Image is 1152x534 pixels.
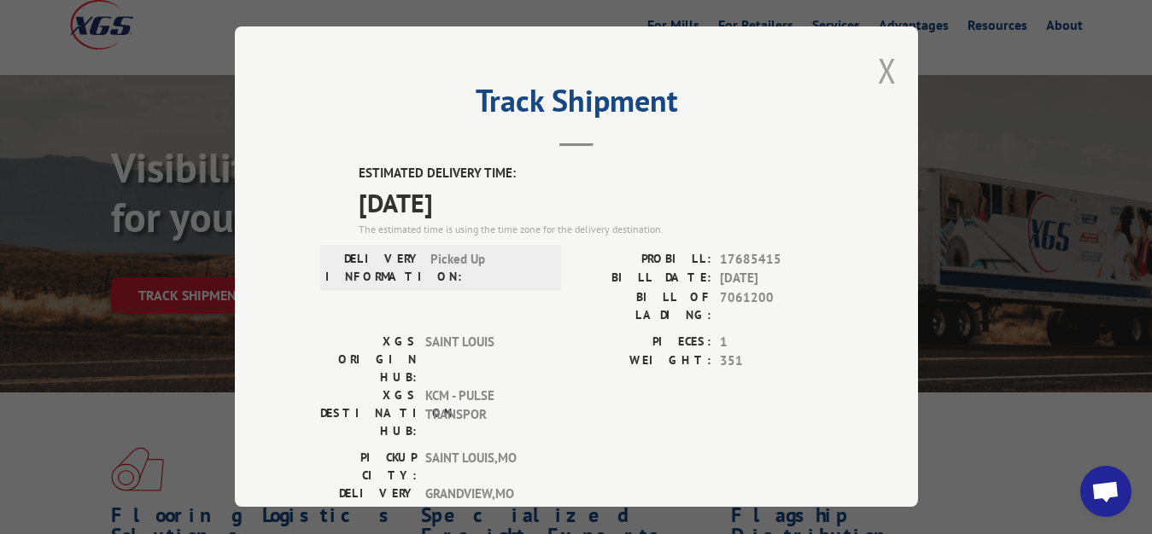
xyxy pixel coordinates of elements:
[576,351,711,371] label: WEIGHT:
[576,333,711,352] label: PIECES:
[878,48,897,93] button: Close modal
[320,386,417,440] label: XGS DESTINATION HUB:
[359,222,833,237] div: The estimated time is using the time zone for the delivery destination.
[425,333,541,386] span: SAINT LOUIS
[720,269,833,288] span: [DATE]
[576,250,711,270] label: PROBILL:
[320,485,417,520] label: DELIVERY CITY:
[320,449,417,485] label: PICKUP CITY:
[320,333,417,386] label: XGS ORIGIN HUB:
[576,269,711,288] label: BILL DATE:
[576,288,711,324] label: BILL OF LADING:
[425,449,541,485] span: SAINT LOUIS , MO
[720,288,833,324] span: 7061200
[425,386,541,440] span: KCM - PULSE TRANSPOR
[359,164,833,183] label: ESTIMATED DELIVERY TIME:
[325,250,422,286] label: DELIVERY INFORMATION:
[720,333,833,352] span: 1
[1080,466,1132,517] div: Open chat
[720,351,833,371] span: 351
[430,250,546,286] span: Picked Up
[320,89,833,121] h2: Track Shipment
[359,183,833,222] span: [DATE]
[720,250,833,270] span: 17685415
[425,485,541,520] span: GRANDVIEW , MO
